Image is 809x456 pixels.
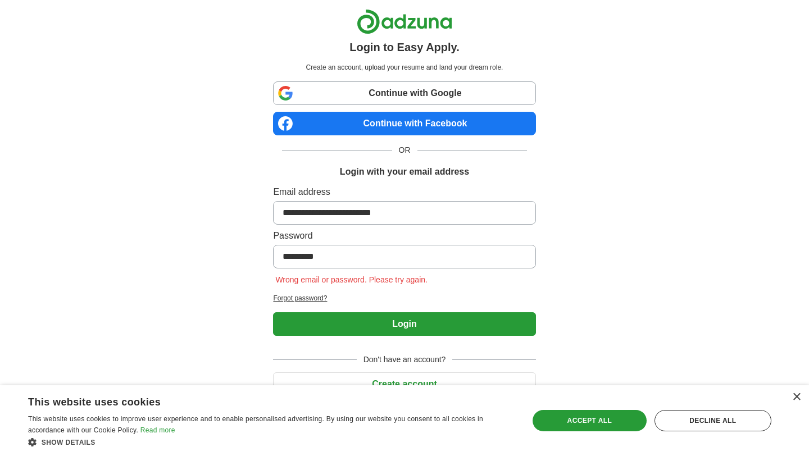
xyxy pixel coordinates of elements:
a: Create account [273,379,535,389]
a: Continue with Facebook [273,112,535,135]
p: Create an account, upload your resume and land your dream role. [275,62,533,72]
img: Adzuna logo [357,9,452,34]
a: Read more, opens a new window [140,426,175,434]
span: Wrong email or password. Please try again. [273,275,430,284]
div: Close [792,393,801,402]
div: Accept all [533,410,647,431]
a: Forgot password? [273,293,535,303]
span: This website uses cookies to improve user experience and to enable personalised advertising. By u... [28,415,483,434]
label: Email address [273,185,535,199]
h1: Login to Easy Apply. [349,39,460,56]
div: Show details [28,436,514,448]
h1: Login with your email address [340,165,469,179]
a: Continue with Google [273,81,535,105]
button: Login [273,312,535,336]
div: Decline all [655,410,771,431]
span: Don't have an account? [357,354,453,366]
span: Show details [42,439,96,446]
label: Password [273,229,535,243]
div: This website uses cookies [28,392,486,409]
span: OR [392,144,417,156]
button: Create account [273,372,535,396]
